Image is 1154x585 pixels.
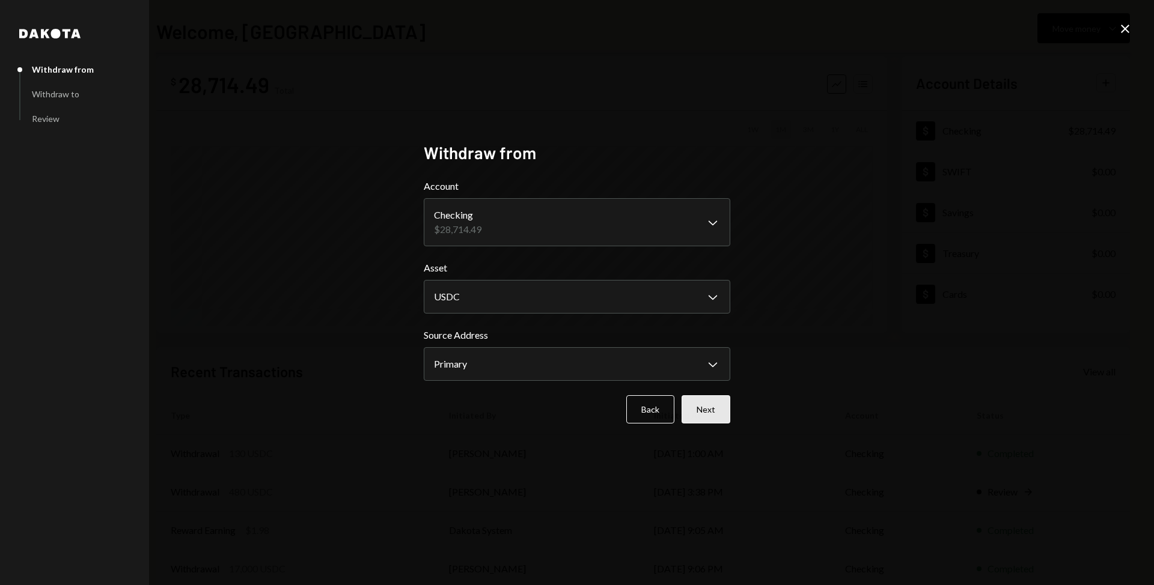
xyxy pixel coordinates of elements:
[32,64,94,74] div: Withdraw from
[424,198,730,246] button: Account
[32,114,60,124] div: Review
[32,89,79,99] div: Withdraw to
[424,347,730,381] button: Source Address
[424,141,730,165] h2: Withdraw from
[424,261,730,275] label: Asset
[424,179,730,193] label: Account
[424,328,730,342] label: Source Address
[682,395,730,423] button: Next
[424,280,730,314] button: Asset
[626,395,674,423] button: Back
